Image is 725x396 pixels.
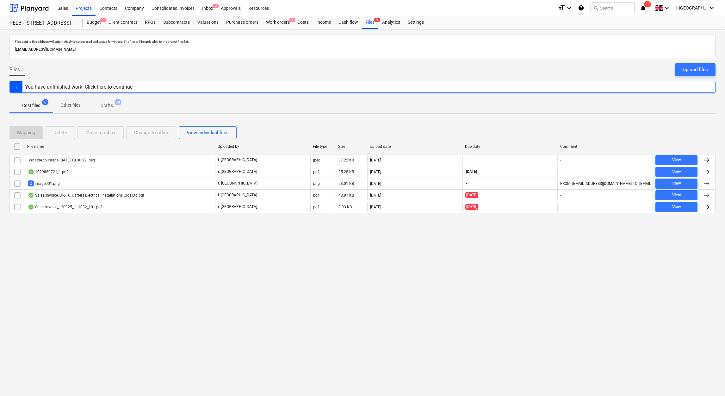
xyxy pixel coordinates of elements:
[370,144,460,149] div: Upload date
[655,179,697,189] button: View
[28,180,60,186] div: image001.png
[28,193,34,198] div: OCR finished
[218,144,308,149] div: Uploaded by
[655,155,697,165] button: View
[83,16,105,29] div: Budget
[640,4,646,12] i: notifications
[338,193,354,198] div: 48.97 KB
[313,205,319,209] div: pdf
[27,144,213,149] div: File name
[672,203,681,211] div: View
[591,3,635,13] button: Search
[313,144,333,149] div: File type
[141,16,159,29] a: RFQs
[404,16,428,29] a: Settings
[159,16,194,29] a: Subcontracts
[672,192,681,199] div: View
[370,158,381,162] div: [DATE]
[655,190,697,200] button: View
[560,170,561,174] div: -
[28,169,68,174] div: 1029880721_1.pdf
[693,366,725,396] iframe: Chat Widget
[60,102,80,109] p: Other files
[655,202,697,212] button: View
[672,180,681,187] div: View
[672,156,681,164] div: View
[338,144,365,149] div: Size
[218,192,257,198] p: i. [GEOGRAPHIC_DATA]
[560,205,561,209] div: -
[28,180,34,186] span: 2
[338,181,354,186] div: 58.01 KB
[465,157,468,163] span: -
[676,5,707,10] span: i. [GEOGRAPHIC_DATA]
[370,193,381,198] div: [DATE]
[28,169,34,174] div: OCR finished
[218,204,257,210] p: i. [GEOGRAPHIC_DATA]
[9,20,75,27] div: PELB - [STREET_ADDRESS]
[28,158,95,162] div: WhatsApp Image [DATE] 10.30.29.jpeg
[313,170,319,174] div: pdf
[560,158,561,162] div: -
[362,16,378,29] a: Files6
[338,205,352,209] div: 8.93 KB
[338,170,354,174] div: 25.28 KB
[465,181,468,186] span: -
[313,158,320,162] div: jpeg
[289,18,295,22] span: 1
[578,4,584,12] i: Knowledge base
[42,99,48,105] span: 6
[105,16,141,29] div: Client contract
[560,144,650,149] div: Comment
[675,63,716,76] button: Upload files
[672,168,681,175] div: View
[655,167,697,177] button: View
[100,18,107,22] span: 9+
[28,204,102,210] div: Sales Invoice_120925_111032_101.pdf
[115,99,121,105] span: 74
[370,205,381,209] div: [DATE]
[218,181,257,186] p: t. [GEOGRAPHIC_DATA]
[560,193,561,198] div: -
[465,192,478,198] span: [DATE]
[378,16,404,29] a: Analytics
[218,157,257,163] p: i. [GEOGRAPHIC_DATA]
[335,16,362,29] a: Cash flow
[370,181,381,186] div: [DATE]
[22,102,40,109] p: Cost files
[262,16,294,29] a: Work orders1
[294,16,313,29] a: Costs
[374,18,380,22] span: 6
[370,170,381,174] div: [DATE]
[465,144,555,149] div: Due date
[262,16,294,29] div: Work orders
[222,16,262,29] a: Purchase orders
[465,169,478,174] span: [DATE]
[565,4,573,12] i: keyboard_arrow_down
[465,204,478,210] span: [DATE]
[28,204,34,210] div: OCR finished
[83,16,105,29] a: Budget9+
[663,4,671,12] i: keyboard_arrow_down
[15,46,710,53] p: [EMAIL_ADDRESS][DOMAIN_NAME]
[708,4,716,12] i: keyboard_arrow_down
[313,16,335,29] a: Income
[313,193,319,198] div: pdf
[213,4,219,8] span: 2
[187,129,229,137] div: View individual files
[362,16,378,29] div: Files
[28,193,144,198] div: Sales_Invoice_SI-516_Carters Electrical Installations Glos Ltd.pdf
[194,16,222,29] a: Valuations
[313,181,320,186] div: png
[338,158,354,162] div: 87.22 KB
